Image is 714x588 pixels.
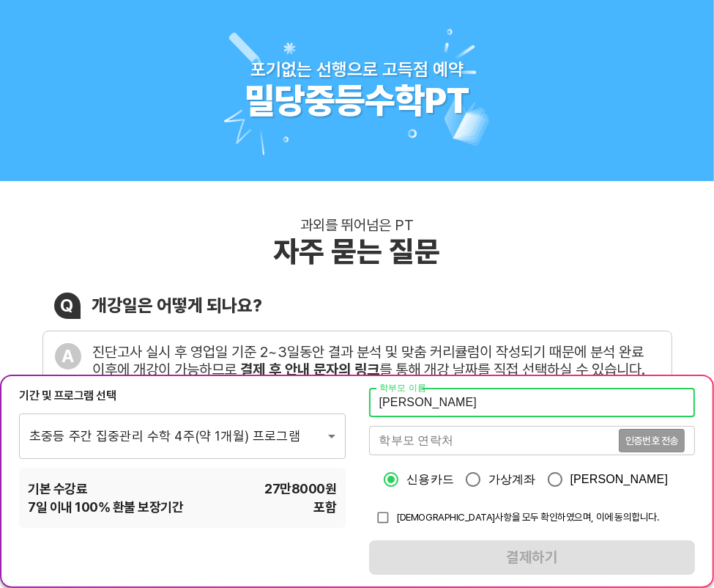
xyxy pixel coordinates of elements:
div: A [55,343,81,370]
div: 포기없는 선행으로 고득점 예약 [250,59,464,80]
div: Q [54,293,81,319]
span: 신용카드 [406,471,454,488]
b: 결제 후 안내 문자의 링크 [241,361,380,378]
div: 과외를 뛰어넘은 PT [300,216,414,234]
span: 27만8000 원 [264,479,336,498]
input: 학부모 이름을 입력해주세요 [369,388,696,417]
div: 자주 묻는 질문 [274,234,441,269]
div: 밀당중등수학PT [245,80,469,122]
span: 포함 [313,498,336,516]
span: [PERSON_NAME] [570,471,669,488]
span: 7 일 이내 100% 환불 보장기간 [28,498,183,516]
span: 가상계좌 [488,471,536,488]
div: 진단고사 실시 후 영업일 기준 2~3일동안 결과 분석 및 맞춤 커리큘럼이 작성되기 때문에 분석 완료 이후에 개강이 가능하므로 를 통해 개강 날짜를 직접 선택하실 수 있습니다. [93,343,660,378]
span: 기본 수강료 [28,479,87,498]
span: [DEMOGRAPHIC_DATA]사항을 모두 확인하였으며, 이에 동의합니다. [397,511,659,523]
div: 개강일은 어떻게 되나요? [92,295,263,316]
div: 초중등 주간 집중관리 수학 4주(약 1개월) 프로그램 [19,413,346,458]
div: 기간 및 프로그램 선택 [19,388,346,404]
input: 학부모 연락처를 입력해주세요 [369,426,619,455]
